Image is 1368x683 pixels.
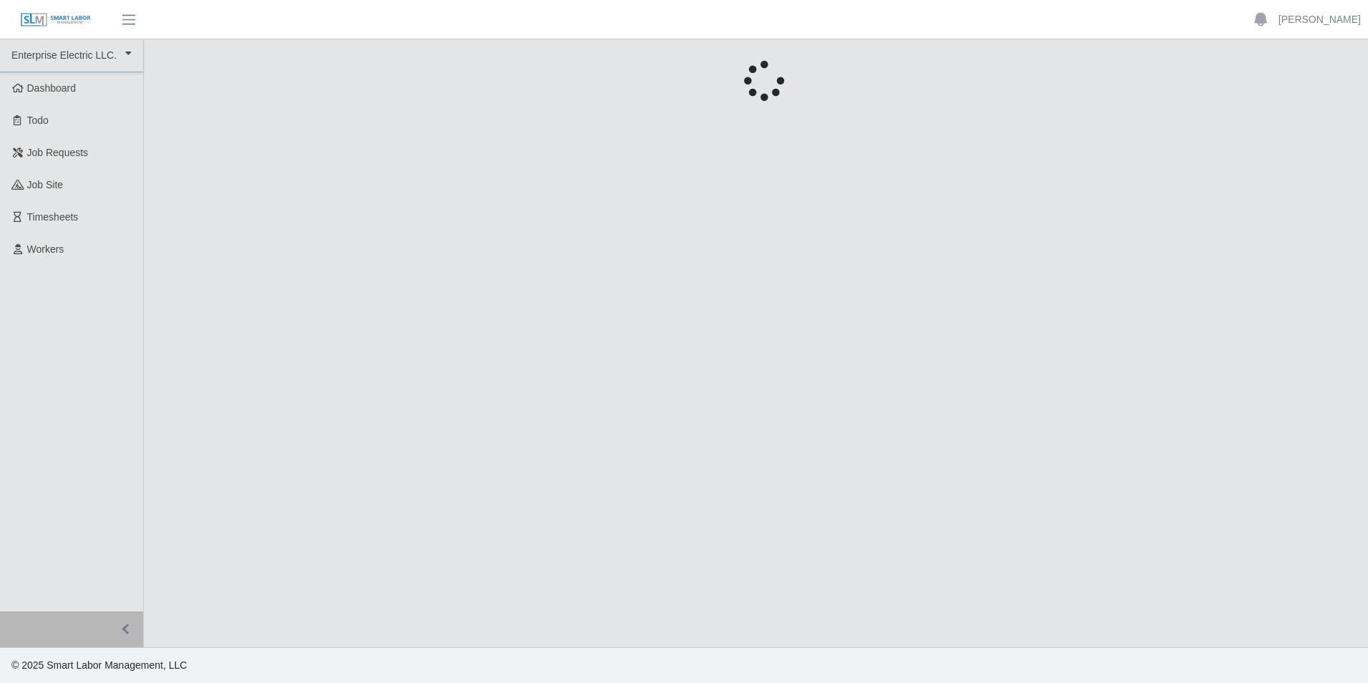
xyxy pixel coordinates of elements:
span: Todo [27,115,49,126]
span: Dashboard [27,82,77,94]
span: Job Requests [27,147,89,158]
a: [PERSON_NAME] [1279,12,1361,27]
span: Timesheets [27,211,79,223]
span: © 2025 Smart Labor Management, LLC [11,659,187,671]
img: SLM Logo [20,12,92,28]
span: job site [27,179,64,190]
span: Workers [27,243,64,255]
